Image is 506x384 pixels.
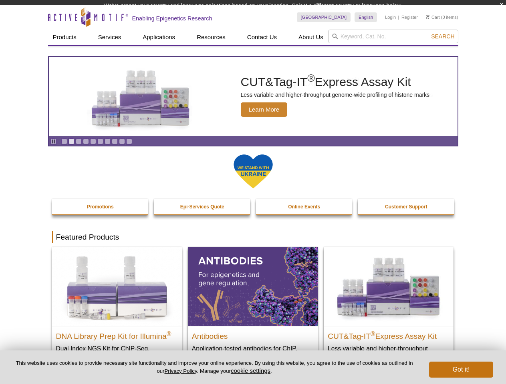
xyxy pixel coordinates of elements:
[119,138,125,144] a: Go to slide 9
[93,30,126,45] a: Services
[307,72,314,84] sup: ®
[105,138,111,144] a: Go to slide 7
[61,138,67,144] a: Go to slide 1
[180,204,224,210] strong: Epi-Services Quote
[52,247,182,376] a: DNA Library Prep Kit for Illumina DNA Library Prep Kit for Illumina® Dual Index NGS Kit for ChIP-...
[90,138,96,144] a: Go to slide 5
[256,199,353,214] a: Online Events
[75,52,207,140] img: CUT&Tag-IT Express Assay Kit
[241,76,430,88] h2: CUT&Tag-IT Express Assay Kit
[192,328,314,340] h2: Antibodies
[398,12,399,22] li: |
[50,138,56,144] a: Toggle autoplay
[426,14,440,20] a: Cart
[154,199,251,214] a: Epi-Services Quote
[358,199,455,214] a: Customer Support
[49,57,458,136] article: CUT&Tag-IT Express Assay Kit
[56,328,178,340] h2: DNA Library Prep Kit for Illumina
[231,367,270,374] button: cookie settings
[167,330,171,337] sup: ®
[324,247,454,326] img: CUT&Tag-IT® Express Assay Kit
[328,344,450,361] p: Less variable and higher-throughput genome-wide profiling of histone marks​.
[328,328,450,340] h2: CUT&Tag-IT Express Assay Kit
[371,330,375,337] sup: ®
[76,138,82,144] a: Go to slide 3
[426,15,429,19] img: Your Cart
[126,138,132,144] a: Go to slide 10
[13,360,416,375] p: This website uses cookies to provide necessary site functionality and improve your online experie...
[188,247,318,368] a: All Antibodies Antibodies Application-tested antibodies for ChIP, CUT&Tag, and CUT&RUN.
[288,204,320,210] strong: Online Events
[328,30,458,43] input: Keyword, Cat. No.
[52,231,454,243] h2: Featured Products
[426,12,458,22] li: (0 items)
[385,14,396,20] a: Login
[132,15,212,22] h2: Enabling Epigenetics Research
[429,33,457,40] button: Search
[97,138,103,144] a: Go to slide 6
[56,344,178,369] p: Dual Index NGS Kit for ChIP-Seq, CUT&RUN, and ds methylated DNA assays.
[52,247,182,326] img: DNA Library Prep Kit for Illumina
[241,102,288,117] span: Learn More
[242,30,282,45] a: Contact Us
[83,138,89,144] a: Go to slide 4
[431,33,454,40] span: Search
[192,344,314,361] p: Application-tested antibodies for ChIP, CUT&Tag, and CUT&RUN.
[241,91,430,98] p: Less variable and higher-throughput genome-wide profiling of histone marks
[294,30,328,45] a: About Us
[192,30,230,45] a: Resources
[112,138,118,144] a: Go to slide 8
[52,199,149,214] a: Promotions
[297,12,351,22] a: [GEOGRAPHIC_DATA]
[69,138,75,144] a: Go to slide 2
[324,247,454,368] a: CUT&Tag-IT® Express Assay Kit CUT&Tag-IT®Express Assay Kit Less variable and higher-throughput ge...
[164,368,197,374] a: Privacy Policy
[401,14,418,20] a: Register
[355,12,377,22] a: English
[87,204,114,210] strong: Promotions
[188,247,318,326] img: All Antibodies
[138,30,180,45] a: Applications
[385,204,427,210] strong: Customer Support
[233,154,273,189] img: We Stand With Ukraine
[429,362,493,378] button: Got it!
[48,30,81,45] a: Products
[49,57,458,136] a: CUT&Tag-IT Express Assay Kit CUT&Tag-IT®Express Assay Kit Less variable and higher-throughput gen...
